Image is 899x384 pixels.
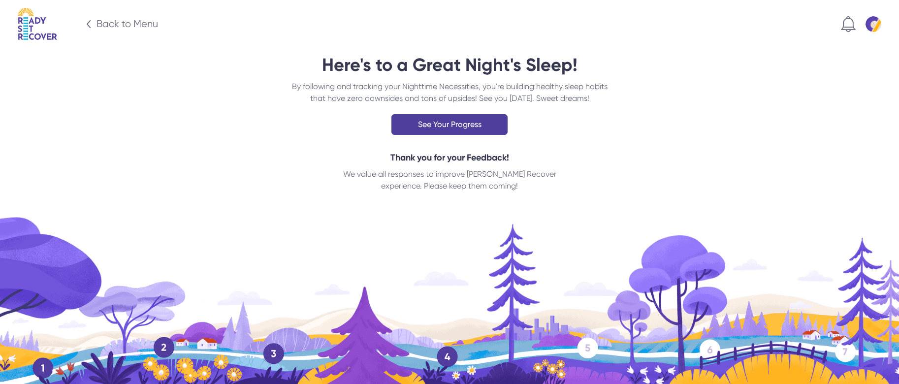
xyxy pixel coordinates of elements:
[841,16,856,32] img: Notification
[340,168,559,192] div: We value all responses to improve [PERSON_NAME] Recover experience. Please keep them coming!
[85,20,93,28] img: Big arrow icn
[284,81,615,104] p: By following and tracking your Nighttime Necessities, you're building healthy sleep habits that h...
[96,17,158,31] div: Back to Menu
[12,114,887,135] a: See Your Progress
[391,114,508,135] div: See Your Progress
[866,16,881,32] img: Default profile pic 7
[12,55,887,75] div: Here's to a Great Night's Sleep!
[18,8,57,40] img: Logo
[340,151,559,164] div: Thank you for your Feedback!
[57,17,158,31] a: Big arrow icn Back to Menu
